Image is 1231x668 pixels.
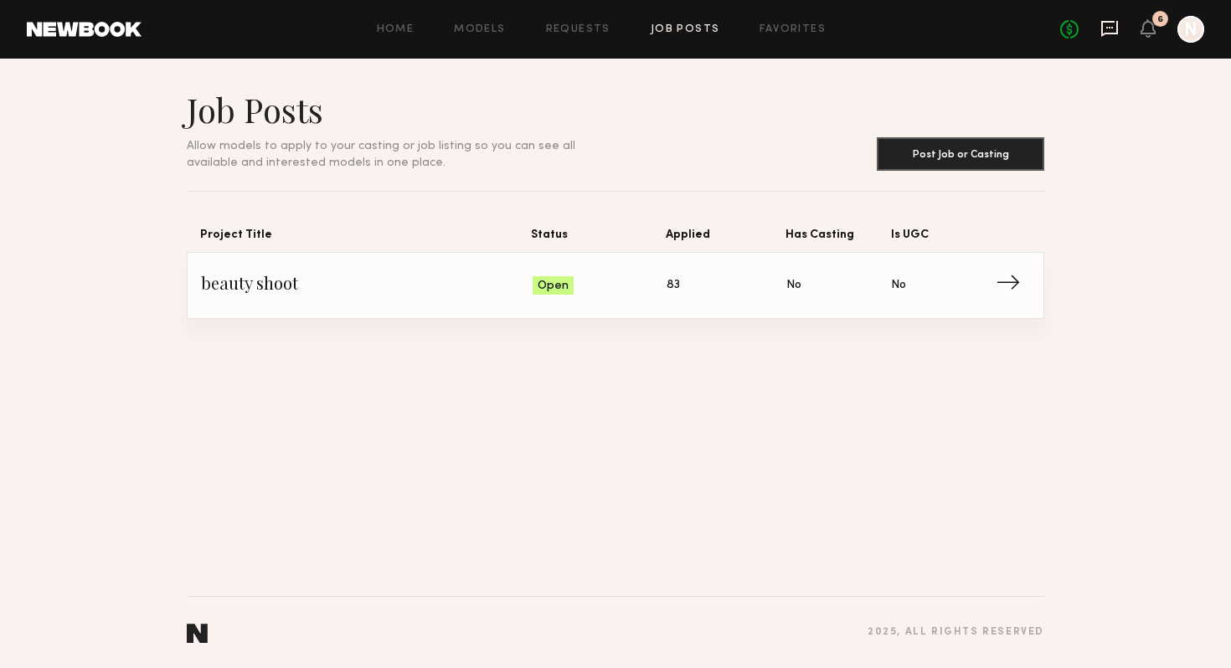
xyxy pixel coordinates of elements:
[201,273,533,298] span: beauty shoot
[785,225,891,252] span: Has Casting
[651,24,720,35] a: Job Posts
[760,24,826,35] a: Favorites
[877,137,1044,171] button: Post Job or Casting
[377,24,415,35] a: Home
[546,24,610,35] a: Requests
[187,89,615,131] h1: Job Posts
[996,273,1030,298] span: →
[786,276,801,295] span: No
[187,141,575,168] span: Allow models to apply to your casting or job listing so you can see all available and interested ...
[868,627,1044,638] div: 2025 , all rights reserved
[531,225,666,252] span: Status
[1157,15,1163,24] div: 6
[1177,16,1204,43] a: N
[666,225,785,252] span: Applied
[538,278,569,295] span: Open
[667,276,680,295] span: 83
[891,225,997,252] span: Is UGC
[891,276,906,295] span: No
[200,225,531,252] span: Project Title
[454,24,505,35] a: Models
[201,253,1030,318] a: beauty shootOpen83NoNo→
